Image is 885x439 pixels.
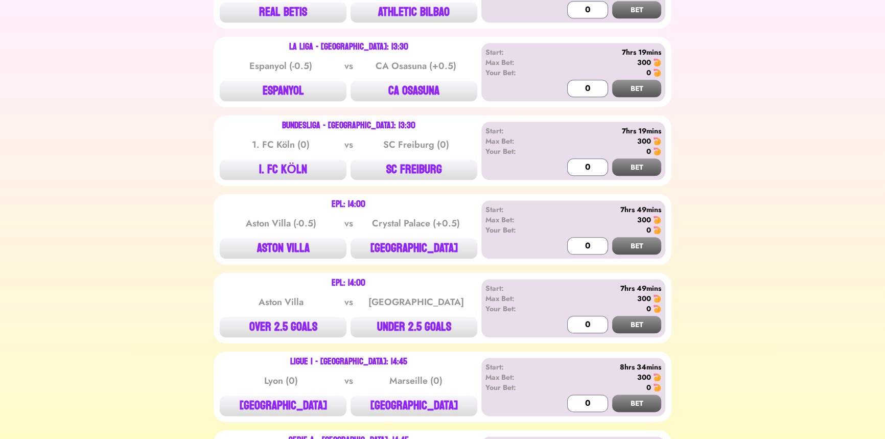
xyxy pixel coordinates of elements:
button: SC FREIBURG [351,159,477,180]
div: vs [342,59,355,73]
button: BET [612,237,661,255]
div: Max Bet: [485,372,544,382]
div: 7hrs 49mins [544,204,661,215]
div: 0 [646,225,651,235]
div: Start: [485,362,544,372]
div: vs [342,374,355,388]
img: 🍤 [653,294,661,303]
img: 🍤 [653,373,661,381]
img: 🍤 [653,137,661,145]
div: CA Osasuna (+0.5) [364,59,468,73]
div: 300 [637,215,651,225]
div: Max Bet: [485,215,544,225]
button: ASTON VILLA [220,238,346,259]
div: vs [342,295,355,309]
button: [GEOGRAPHIC_DATA] [220,396,346,416]
button: OVER 2.5 GOALS [220,317,346,337]
div: vs [342,216,355,230]
button: 1. FC KÖLN [220,159,346,180]
div: [GEOGRAPHIC_DATA] [364,295,468,309]
button: BET [612,158,661,176]
img: 🍤 [653,58,661,66]
button: [GEOGRAPHIC_DATA] [351,238,477,259]
img: 🍤 [653,226,661,234]
button: BET [612,395,661,412]
div: Espanyol (-0.5) [229,59,333,73]
div: Your Bet: [485,67,544,78]
div: 8hrs 34mins [544,362,661,372]
div: Your Bet: [485,304,544,314]
div: 0 [646,304,651,314]
div: Start: [485,283,544,293]
img: 🍤 [653,147,661,155]
img: 🍤 [653,216,661,224]
div: La Liga - [GEOGRAPHIC_DATA]: 13:30 [289,43,408,51]
div: 0 [646,67,651,78]
div: 7hrs 49mins [544,283,661,293]
div: Marseille (0) [364,374,468,388]
button: BET [612,1,661,18]
button: REAL BETIS [220,2,346,22]
div: Max Bet: [485,136,544,146]
img: 🍤 [653,383,661,391]
div: Your Bet: [485,146,544,156]
div: EPL: 14:00 [332,200,365,209]
button: ATHLETIC BILBAO [351,2,477,22]
div: Start: [485,47,544,57]
div: 7hrs 19mins [544,126,661,136]
div: Start: [485,204,544,215]
button: BET [612,316,661,333]
div: 0 [646,382,651,392]
div: Start: [485,126,544,136]
div: Lyon (0) [229,374,333,388]
div: Bundesliga - [GEOGRAPHIC_DATA]: 13:30 [282,122,415,130]
div: EPL: 14:00 [332,279,365,287]
div: vs [342,137,355,152]
div: Ligue 1 - [GEOGRAPHIC_DATA]: 14:45 [290,358,407,366]
div: Max Bet: [485,293,544,304]
div: Aston Villa (-0.5) [229,216,333,230]
button: UNDER 2.5 GOALS [351,317,477,337]
div: 300 [637,136,651,146]
div: Aston Villa [229,295,333,309]
div: Your Bet: [485,225,544,235]
div: 300 [637,293,651,304]
img: 🍤 [653,68,661,77]
div: Crystal Palace (+0.5) [364,216,468,230]
div: 0 [646,146,651,156]
div: 300 [637,57,651,67]
div: 300 [637,372,651,382]
button: CA OSASUNA [351,81,477,101]
button: ESPANYOL [220,81,346,101]
button: [GEOGRAPHIC_DATA] [351,396,477,416]
div: 7hrs 19mins [544,47,661,57]
div: Your Bet: [485,382,544,392]
div: SC Freiburg (0) [364,137,468,152]
button: BET [612,80,661,97]
div: Max Bet: [485,57,544,67]
img: 🍤 [653,305,661,313]
div: 1. FC Köln (0) [229,137,333,152]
